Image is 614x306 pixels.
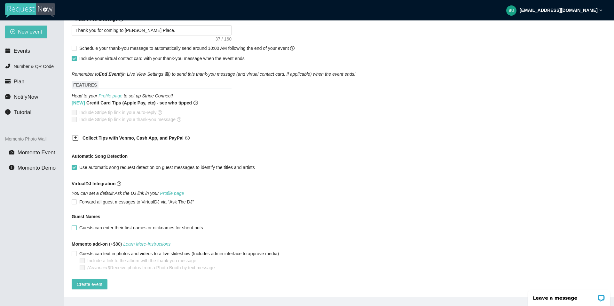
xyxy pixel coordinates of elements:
[79,46,295,51] span: Schedule your thank-you message to automatically send around 10:00 AM following the end of your e...
[599,9,602,12] span: down
[83,135,184,141] b: Collect Tips with Venmo, Cash App, and PayPal
[72,241,170,248] span: (+$80)
[72,153,128,160] b: Automatic Song Detection
[5,79,11,84] span: credit-card
[85,257,199,264] span: Include a link to the album with the thank-you message
[160,191,184,196] a: Profile page
[5,63,11,69] span: phone
[87,265,110,270] i: (Advanced)
[72,100,85,105] span: [NEW]
[10,29,15,35] span: plus-circle
[77,224,206,231] span: Guests can enter their first names or nicknames for shout-outs
[185,136,190,140] span: question-circle
[14,64,54,69] span: Number & QR Code
[72,81,98,89] span: FEATURES
[18,165,56,171] span: Momento Demo
[193,99,198,106] span: question-circle
[72,241,108,247] b: Momento add-on
[5,109,11,115] span: info-circle
[72,72,356,77] i: Remember to (in Live View Settings ) to send this thank-you message (and virtual contact card, if...
[98,93,122,98] a: Profile page
[72,214,100,219] b: Guest Names
[72,181,115,186] b: VirtualDJ Integration
[77,250,281,257] span: Guests can text in photos and videos to a live slideshow (Includes admin interface to approve media)
[506,5,516,16] img: 07662e4d09af7917c33746ef8cd57b33
[14,79,25,85] span: Plan
[14,94,38,100] span: NotifyNow
[77,198,197,205] span: Forward all guest messages to VirtualDJ via "Ask The DJ"
[520,8,598,13] strong: [EMAIL_ADDRESS][DOMAIN_NAME]
[524,286,614,306] iframe: LiveChat chat widget
[165,72,169,76] span: setting
[18,28,42,36] span: New event
[5,94,11,99] span: message
[158,110,162,115] span: question-circle
[177,117,181,122] span: question-circle
[290,46,295,50] span: question-circle
[5,26,47,38] button: plus-circleNew event
[123,241,146,247] a: Learn More
[67,131,227,146] div: Collect Tips with Venmo, Cash App, and PayPalquestion-circle
[79,56,245,61] span: Include your virtual contact card with your thank-you message when the event ends
[72,93,173,98] i: Head to your to set up Stripe Connect!
[77,116,184,123] span: Include Stripe tip link in your thank-you message
[14,109,31,115] span: Tutorial
[72,99,192,106] b: Credit Card Tips (Apple Pay, etc) - see who tipped
[14,48,30,54] span: Events
[77,281,102,288] span: Create event
[18,149,55,156] span: Momento Event
[77,164,257,171] span: Use automatic song request detection on guest messages to identify the titles and artists
[9,149,14,155] span: camera
[77,109,165,116] span: Include Stripe tip link in your auto-reply
[148,241,171,247] a: Instructions
[123,241,170,247] i: -
[117,181,121,186] span: question-circle
[9,165,14,170] span: info-circle
[5,3,55,18] img: RequestNow
[99,72,121,77] b: End Event
[72,191,184,196] i: You can set a default Ask the DJ link in your
[72,134,79,141] span: plus-square
[5,48,11,53] span: calendar
[72,279,107,289] button: Create event
[72,25,232,35] textarea: Thank you for coming to [PERSON_NAME] Place.
[85,264,217,271] span: Receive photos from a Photo Booth by text message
